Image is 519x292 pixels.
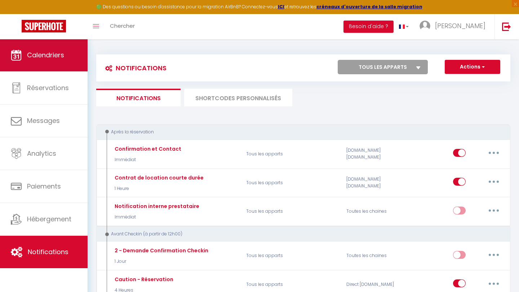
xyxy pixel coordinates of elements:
button: Actions [445,60,500,74]
div: Après la réservation [103,129,496,136]
button: Ouvrir le widget de chat LiveChat [6,3,27,25]
p: Tous les apparts [241,201,342,222]
p: Tous les apparts [241,143,342,164]
div: [DOMAIN_NAME] [DOMAIN_NAME] [342,172,408,193]
div: Avant Checkin (à partir de 12h00) [103,231,496,238]
li: Notifications [96,89,181,106]
p: Tous les apparts [241,172,342,193]
span: [PERSON_NAME] [435,21,485,30]
a: ... [PERSON_NAME] [414,14,494,39]
img: Super Booking [22,20,66,32]
div: Contrat de location courte durée [113,174,204,182]
p: 1 Heure [113,185,204,192]
p: 1 Jour [113,258,208,265]
img: ... [420,21,430,31]
div: Confirmation et Contact [113,145,181,153]
span: Réservations [27,83,69,92]
p: Immédiat [113,214,199,221]
div: 2 - Demande Confirmation Checkin [113,247,208,255]
p: Immédiat [113,156,181,163]
div: Notification interne prestataire [113,202,199,210]
img: logout [502,22,511,31]
div: Caution - Réservation [113,275,173,283]
span: Chercher [110,22,135,30]
span: Hébergement [27,214,71,224]
span: Analytics [27,149,56,158]
a: ICI [278,4,284,10]
a: créneaux d'ouverture de la salle migration [316,4,422,10]
span: Paiements [27,182,61,191]
span: Calendriers [27,50,64,59]
h3: Notifications [102,60,167,76]
p: Tous les apparts [241,245,342,266]
div: Toutes les chaines [342,245,408,266]
span: Messages [27,116,60,125]
li: SHORTCODES PERSONNALISÉS [184,89,292,106]
div: [DOMAIN_NAME] [DOMAIN_NAME] [342,143,408,164]
button: Besoin d'aide ? [343,21,394,33]
div: Toutes les chaines [342,201,408,222]
span: Notifications [28,247,68,256]
a: Chercher [105,14,140,39]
